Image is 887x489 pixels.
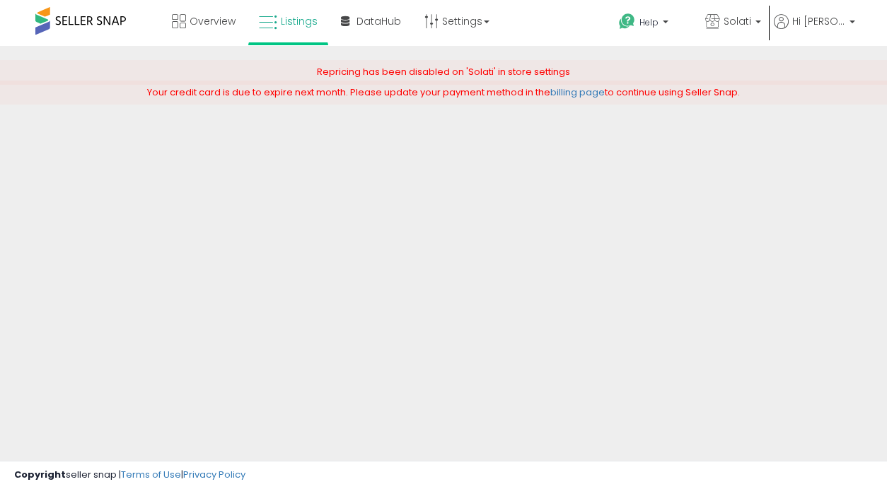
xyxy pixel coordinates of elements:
[281,14,318,28] span: Listings
[190,14,236,28] span: Overview
[14,468,66,481] strong: Copyright
[639,16,659,28] span: Help
[724,14,751,28] span: Solati
[608,2,692,46] a: Help
[183,468,245,481] a: Privacy Policy
[550,86,605,99] a: billing page
[317,65,570,78] span: Repricing has been disabled on 'Solati' in store settings
[356,14,401,28] span: DataHub
[147,86,740,99] span: Your credit card is due to expire next month. Please update your payment method in the to continu...
[618,13,636,30] i: Get Help
[774,14,855,46] a: Hi [PERSON_NAME]
[792,14,845,28] span: Hi [PERSON_NAME]
[121,468,181,481] a: Terms of Use
[14,469,245,482] div: seller snap | |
